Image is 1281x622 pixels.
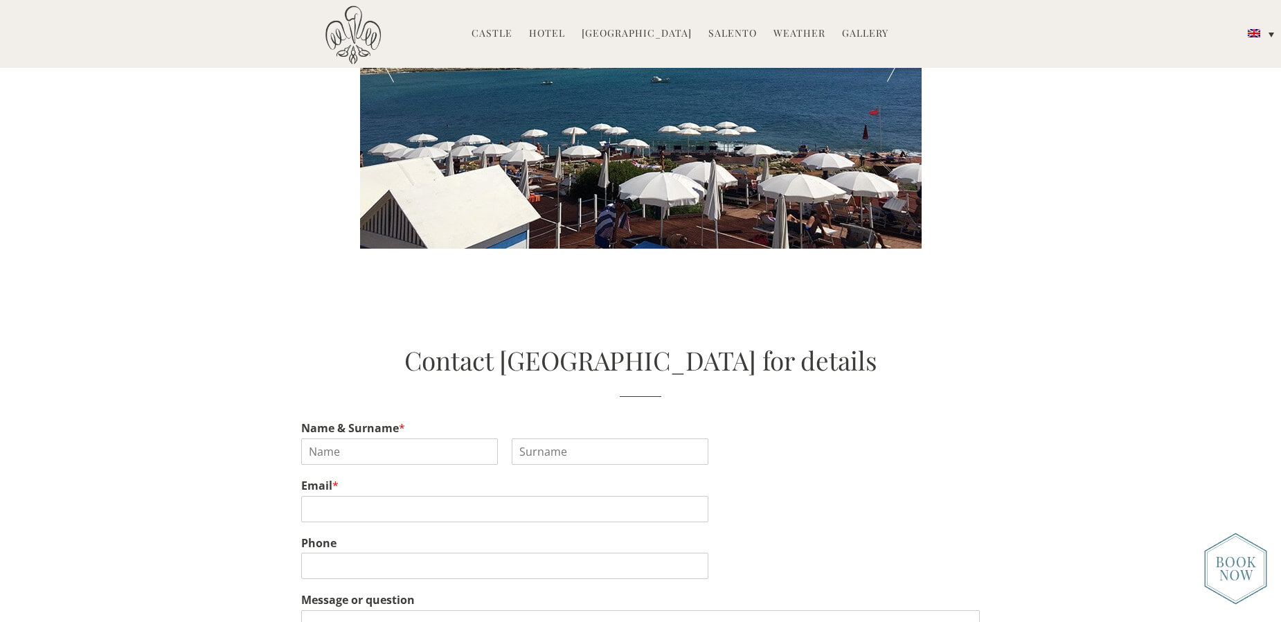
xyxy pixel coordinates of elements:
input: Surname [512,438,708,465]
a: Castle [472,26,512,42]
a: [GEOGRAPHIC_DATA] [582,26,692,42]
a: Salento [708,26,757,42]
a: Hotel [529,26,565,42]
h2: Contact [GEOGRAPHIC_DATA] for details [301,342,980,397]
img: new-booknow.png [1204,533,1267,605]
label: Message or question [301,593,980,607]
label: Name & Surname [301,421,980,436]
label: Email [301,479,980,493]
label: Phone [301,536,980,551]
img: Castello di Ugento [325,6,381,64]
input: Name [301,438,498,465]
a: Gallery [842,26,888,42]
img: English [1248,29,1260,37]
a: Weather [773,26,825,42]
